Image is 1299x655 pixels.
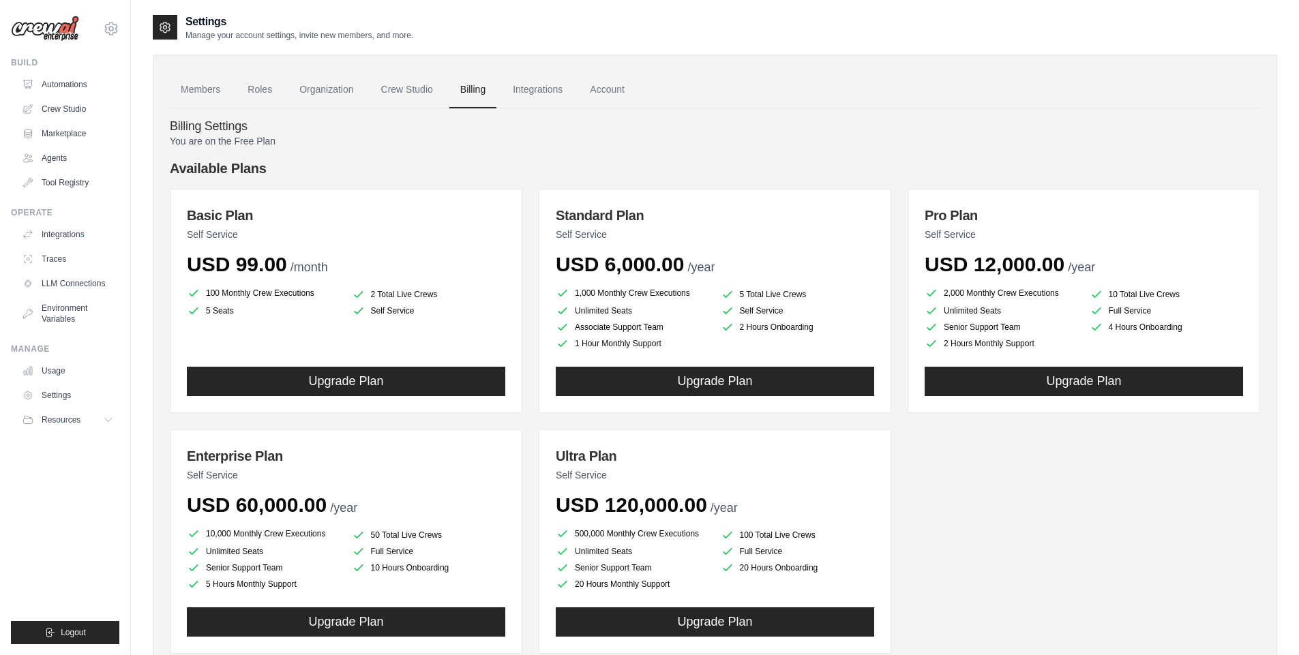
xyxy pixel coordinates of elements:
[170,119,1260,134] h4: Billing Settings
[187,493,327,516] span: USD 60,000.00
[556,545,710,558] li: Unlimited Seats
[16,273,119,294] a: LLM Connections
[187,577,341,591] li: 5 Hours Monthly Support
[187,304,341,318] li: 5 Seats
[352,545,506,558] li: Full Service
[721,304,875,318] li: Self Service
[16,384,119,406] a: Settings
[170,72,231,108] a: Members
[721,561,875,575] li: 20 Hours Onboarding
[185,30,413,41] p: Manage your account settings, invite new members, and more.
[330,501,357,515] span: /year
[11,344,119,354] div: Manage
[1090,320,1244,334] li: 4 Hours Onboarding
[352,528,506,542] li: 50 Total Live Crews
[925,304,1079,318] li: Unlimited Seats
[61,627,86,638] span: Logout
[16,224,119,245] a: Integrations
[556,493,707,516] span: USD 120,000.00
[16,172,119,194] a: Tool Registry
[1068,260,1095,274] span: /year
[556,285,710,301] li: 1,000 Monthly Crew Executions
[290,260,328,274] span: /month
[556,525,710,542] li: 500,000 Monthly Crew Executions
[42,414,80,425] span: Resources
[170,159,1260,178] h4: Available Plans
[556,337,710,350] li: 1 Hour Monthly Support
[187,228,505,241] p: Self Service
[1090,288,1244,301] li: 10 Total Live Crews
[687,260,715,274] span: /year
[711,501,738,515] span: /year
[925,206,1243,225] h3: Pro Plan
[502,72,573,108] a: Integrations
[579,72,636,108] a: Account
[187,367,505,396] button: Upgrade Plan
[1090,304,1244,318] li: Full Service
[556,468,874,482] p: Self Service
[187,285,341,301] li: 100 Monthly Crew Executions
[16,98,119,120] a: Crew Studio
[187,253,287,275] span: USD 99.00
[11,57,119,68] div: Build
[187,607,505,637] button: Upgrade Plan
[187,446,505,466] h3: Enterprise Plan
[11,16,79,42] img: Logo
[556,446,874,466] h3: Ultra Plan
[187,206,505,225] h3: Basic Plan
[556,561,710,575] li: Senior Support Team
[288,72,364,108] a: Organization
[16,297,119,330] a: Environment Variables
[556,206,874,225] h3: Standard Plan
[721,320,875,334] li: 2 Hours Onboarding
[925,253,1064,275] span: USD 12,000.00
[556,320,710,334] li: Associate Support Team
[556,304,710,318] li: Unlimited Seats
[352,304,506,318] li: Self Service
[16,360,119,382] a: Usage
[11,621,119,644] button: Logout
[721,545,875,558] li: Full Service
[16,74,119,95] a: Automations
[721,528,875,542] li: 100 Total Live Crews
[352,561,506,575] li: 10 Hours Onboarding
[556,577,710,591] li: 20 Hours Monthly Support
[449,72,496,108] a: Billing
[556,228,874,241] p: Self Service
[237,72,283,108] a: Roles
[170,134,1260,148] p: You are on the Free Plan
[925,367,1243,396] button: Upgrade Plan
[16,409,119,431] button: Resources
[556,367,874,396] button: Upgrade Plan
[370,72,444,108] a: Crew Studio
[187,525,341,542] li: 10,000 Monthly Crew Executions
[16,147,119,169] a: Agents
[925,228,1243,241] p: Self Service
[11,207,119,218] div: Operate
[925,285,1079,301] li: 2,000 Monthly Crew Executions
[187,468,505,482] p: Self Service
[16,123,119,144] a: Marketplace
[16,248,119,270] a: Traces
[185,14,413,30] h2: Settings
[556,253,684,275] span: USD 6,000.00
[556,607,874,637] button: Upgrade Plan
[187,545,341,558] li: Unlimited Seats
[721,288,875,301] li: 5 Total Live Crews
[925,320,1079,334] li: Senior Support Team
[925,337,1079,350] li: 2 Hours Monthly Support
[187,561,341,575] li: Senior Support Team
[352,288,506,301] li: 2 Total Live Crews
